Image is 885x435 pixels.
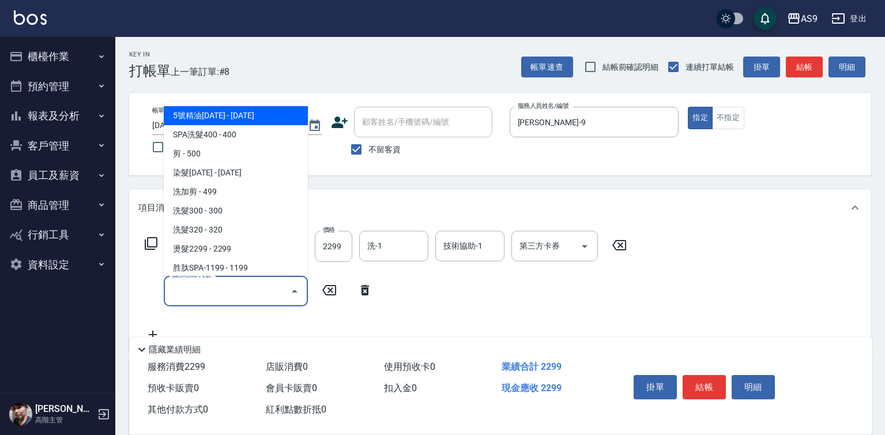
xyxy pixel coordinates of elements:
span: 5號精油[DATE] - [DATE] [164,106,308,125]
span: 預收卡販賣 0 [148,382,199,393]
span: 其他付款方式 0 [148,404,208,415]
button: 結帳 [786,57,823,78]
button: AS9 [782,7,822,31]
span: 燙髮2299 - 2299 [164,239,308,258]
span: 胜肽SPA-1199 - 1199 [164,258,308,277]
p: 項目消費 [138,202,173,214]
div: AS9 [801,12,818,26]
span: 剪 - 500 [164,144,308,163]
span: 會員卡販賣 0 [266,382,317,393]
button: 客戶管理 [5,131,111,161]
span: 紅利點數折抵 0 [266,404,326,415]
span: 扣入金 0 [384,382,417,393]
span: 洗髮300 - 300 [164,201,308,220]
span: 服務消費 2299 [148,361,205,372]
label: 價格 [323,226,335,234]
input: YYYY/MM/DD hh:mm [152,116,296,135]
span: 使用預收卡 0 [384,361,435,372]
button: 資料設定 [5,250,111,280]
button: 商品管理 [5,190,111,220]
span: 店販消費 0 [266,361,308,372]
button: 結帳 [683,375,726,399]
span: 結帳前確認明細 [602,61,659,73]
button: 預約管理 [5,72,111,102]
button: 登出 [827,8,871,29]
span: 上一筆訂單:#8 [171,65,230,79]
span: 不留客資 [368,144,401,156]
button: 行銷工具 [5,220,111,250]
button: Choose date, selected date is 2025-10-10 [301,112,329,140]
button: 不指定 [712,107,744,129]
button: 掛單 [634,375,677,399]
button: 掛單 [743,57,780,78]
img: Person [9,403,32,426]
span: SPA洗髮400 - 400 [164,125,308,144]
p: 隱藏業績明細 [149,344,201,356]
img: Logo [14,10,47,25]
button: Close [285,282,304,301]
button: Open [575,237,594,256]
button: 明細 [732,375,775,399]
h5: [PERSON_NAME] [35,403,94,415]
span: 洗加剪 - 499 [164,182,308,201]
button: 員工及薪資 [5,160,111,190]
button: 明細 [828,57,865,78]
label: 服務人員姓名/編號 [518,102,568,110]
button: 櫃檯作業 [5,42,111,72]
button: 報表及分析 [5,101,111,131]
button: save [754,7,777,30]
div: 項目消費 [129,189,871,226]
h2: Key In [129,51,171,58]
span: 染髮[DATE] - [DATE] [164,163,308,182]
span: 業績合計 2299 [502,361,562,372]
button: 指定 [688,107,713,129]
p: 高階主管 [35,415,94,425]
h3: 打帳單 [129,63,171,79]
span: 連續打單結帳 [686,61,734,73]
span: 現金應收 2299 [502,382,562,393]
label: 帳單日期 [152,106,176,115]
button: 帳單速查 [521,57,573,78]
span: 洗髮320 - 320 [164,220,308,239]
